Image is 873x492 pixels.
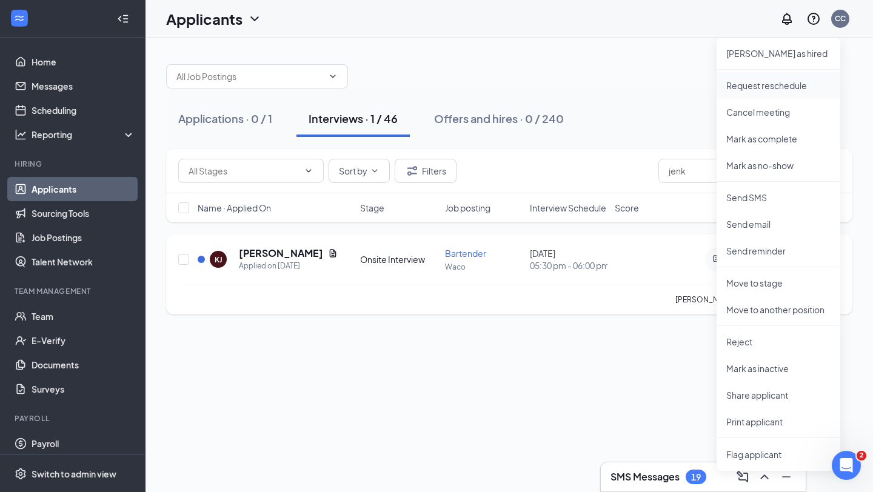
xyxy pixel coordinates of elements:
button: ChevronUp [755,467,774,487]
div: Applications · 0 / 1 [178,111,272,126]
svg: ComposeMessage [735,470,750,484]
svg: Document [328,248,338,258]
a: Scheduling [32,98,135,122]
svg: WorkstreamLogo [13,12,25,24]
button: Filter Filters [395,159,457,183]
span: 2 [857,451,866,460]
div: Hiring [15,159,133,169]
span: Bartender [445,248,486,259]
button: Sort byChevronDown [329,159,390,183]
span: 05:30 pm - 06:00 pm [530,259,607,271]
p: Waco [445,262,523,272]
input: Search in interviews [658,159,840,183]
span: Job posting [445,202,490,214]
div: Reporting [32,128,136,141]
svg: Analysis [15,128,27,141]
span: Name · Applied On [198,202,271,214]
svg: ActiveChat [710,254,724,264]
h5: [PERSON_NAME] [239,247,323,260]
svg: ChevronDown [304,166,313,176]
div: Interviews · 1 / 46 [309,111,398,126]
div: 19 [691,472,701,482]
span: Stage [360,202,384,214]
svg: Collapse [117,13,129,25]
svg: QuestionInfo [806,12,821,26]
span: Sort by [339,167,367,175]
a: Payroll [32,431,135,456]
a: Sourcing Tools [32,201,135,225]
a: Surveys [32,377,135,401]
svg: Filter [405,164,420,178]
div: Offers and hires · 0 / 240 [434,111,564,126]
div: Payroll [15,413,133,424]
div: Applied on [DATE] [239,260,338,272]
iframe: Intercom live chat [832,451,861,480]
a: Job Postings [32,225,135,250]
div: Switch to admin view [32,468,116,480]
div: Onsite Interview [360,253,438,265]
svg: Notifications [780,12,794,26]
div: Team Management [15,286,133,296]
a: Talent Network [32,250,135,274]
div: [DATE] [530,247,607,271]
svg: ChevronUp [757,470,772,484]
svg: ChevronDown [370,166,380,176]
svg: Minimize [779,470,794,484]
a: Applicants [32,177,135,201]
p: Send reminder [726,245,831,257]
input: All Stages [189,164,299,178]
button: Minimize [777,467,796,487]
button: ComposeMessage [733,467,752,487]
span: Interview Schedule [530,202,606,214]
a: Messages [32,74,135,98]
h1: Applicants [166,8,242,29]
svg: ChevronDown [328,71,338,81]
a: Documents [32,353,135,377]
span: Score [615,202,639,214]
div: KJ [215,254,222,265]
svg: Settings [15,468,27,480]
a: E-Verify [32,328,135,353]
h3: SMS Messages [610,470,680,484]
input: All Job Postings [176,70,323,83]
div: CC [835,13,846,24]
p: [PERSON_NAME] has applied more than . [675,294,840,305]
svg: ChevronDown [247,12,262,26]
a: Home [32,50,135,74]
a: Team [32,304,135,328]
